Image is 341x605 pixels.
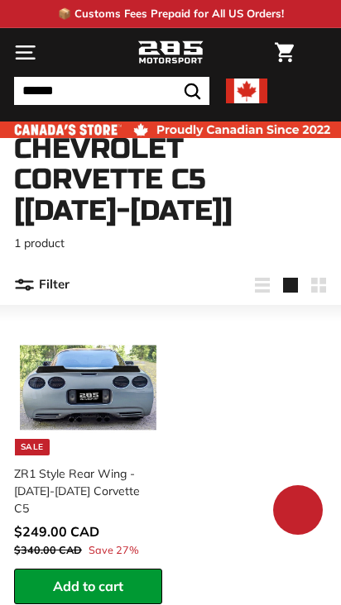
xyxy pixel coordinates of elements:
span: $249.00 CAD [14,523,99,540]
span: $340.00 CAD [14,543,82,556]
input: Search [14,77,209,105]
h1: Chevrolet Corvette C5 [[DATE]-[DATE]] [14,134,327,226]
a: Cart [267,29,302,76]
p: 📦 Customs Fees Prepaid for All US Orders! [58,6,284,22]
button: Filter [14,265,70,305]
div: Sale [15,439,50,455]
p: 1 product [14,235,327,252]
inbox-online-store-chat: Shopify online store chat [268,485,328,539]
img: Logo_285_Motorsport_areodynamics_components [137,39,204,67]
a: Sale ZR1 Style Rear Wing - [DATE]-[DATE] Corvette C5 Save 27% [14,313,162,569]
button: Add to cart [14,569,162,604]
div: ZR1 Style Rear Wing - [DATE]-[DATE] Corvette C5 [14,465,152,517]
span: Save 27% [89,542,139,558]
span: Add to cart [53,578,123,594]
